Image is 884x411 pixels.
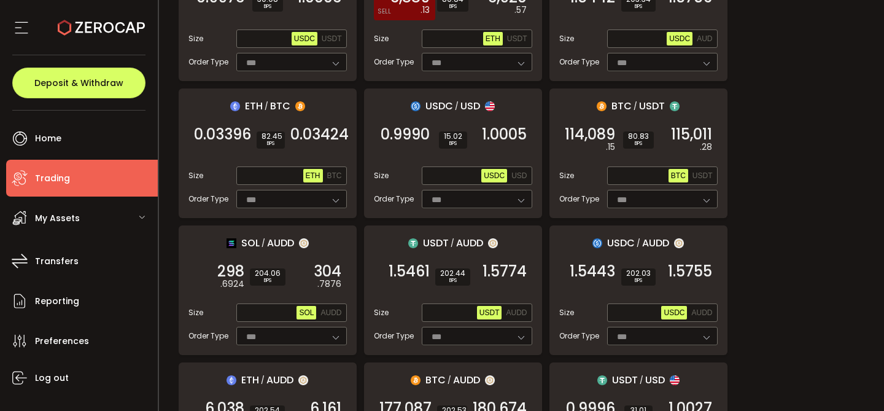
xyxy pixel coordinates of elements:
span: Order Type [374,331,414,342]
img: btc_portfolio.svg [597,101,607,111]
span: USDT [639,98,665,114]
span: 115,011 [671,128,712,141]
span: AUDD [506,308,527,317]
i: BPS [626,277,651,284]
button: AUDD [503,306,529,319]
span: 1.5443 [570,265,615,278]
img: usd_portfolio.svg [670,375,680,385]
span: Log out [35,369,69,387]
button: Deposit & Withdraw [12,68,145,98]
iframe: Chat Widget [823,352,884,411]
img: zuPXiwguUFiBOIQyqLOiXsnnNitlx7q4LCwEbLHADjIpTka+Lip0HH8D0VTrd02z+wEAAAAASUVORK5CYII= [674,238,684,248]
span: Size [188,33,203,44]
em: / [261,375,265,386]
span: 0.03424 [290,128,349,141]
i: SELL [378,7,391,17]
em: .15 [606,141,615,154]
em: / [448,375,451,386]
span: USDT [692,171,713,180]
span: Size [374,307,389,318]
span: BTC [671,171,686,180]
span: Transfers [35,252,79,270]
span: AUDD [453,372,480,388]
span: AUDD [691,308,712,317]
em: / [265,101,268,112]
span: Preferences [35,332,89,350]
img: usdt_portfolio.svg [670,101,680,111]
span: Deposit & Withdraw [34,79,123,87]
span: Order Type [559,331,599,342]
em: .13 [421,4,430,17]
span: Order Type [374,57,414,68]
span: Size [559,170,574,181]
i: BPS [257,3,278,10]
span: BTC [611,98,632,114]
img: btc_portfolio.svg [295,101,305,111]
span: USDT [507,34,527,43]
span: Size [559,307,574,318]
button: USDC [661,306,687,319]
span: Size [188,307,203,318]
img: zuPXiwguUFiBOIQyqLOiXsnnNitlx7q4LCwEbLHADjIpTka+Lip0HH8D0VTrd02z+wEAAAAASUVORK5CYII= [298,375,308,385]
span: 15.02 [444,133,462,140]
span: Order Type [374,194,414,205]
img: zuPXiwguUFiBOIQyqLOiXsnnNitlx7q4LCwEbLHADjIpTka+Lip0HH8D0VTrd02z+wEAAAAASUVORK5CYII= [299,238,309,248]
span: BTC [270,98,290,114]
button: USDC [481,169,507,182]
button: SOL [297,306,316,319]
em: .7876 [317,278,341,291]
span: ETH [486,34,500,43]
span: 298 [217,265,244,278]
em: .57 [514,4,527,17]
button: ETH [303,169,323,182]
img: usdt_portfolio.svg [597,375,607,385]
span: ETH [306,171,320,180]
span: AUDD [266,372,293,388]
span: 80.83 [628,133,649,140]
img: zuPXiwguUFiBOIQyqLOiXsnnNitlx7q4LCwEbLHADjIpTka+Lip0HH8D0VTrd02z+wEAAAAASUVORK5CYII= [488,238,498,248]
span: 204.06 [255,270,281,277]
span: My Assets [35,209,80,227]
span: SOL [241,235,260,251]
span: USDC [669,34,690,43]
em: / [640,375,643,386]
button: USDT [690,169,715,182]
em: / [455,101,459,112]
i: BPS [444,140,462,147]
span: AUDD [456,235,483,251]
button: AUDD [318,306,344,319]
button: USDT [319,32,344,45]
button: AUD [694,32,715,45]
button: BTC [669,169,688,182]
span: ETH [245,98,263,114]
img: usdt_portfolio.svg [408,238,418,248]
span: USD [460,98,480,114]
span: Order Type [188,194,228,205]
span: USDT [612,372,638,388]
button: USDT [505,32,530,45]
span: 114,089 [565,128,615,141]
img: usdc_portfolio.svg [411,101,421,111]
i: BPS [442,3,463,10]
span: 1.0005 [482,128,527,141]
span: Size [559,33,574,44]
span: 82.45 [262,133,280,140]
span: 202.03 [626,270,651,277]
span: USDC [294,34,315,43]
i: BPS [255,277,281,284]
span: Order Type [188,331,228,342]
span: SOL [299,308,314,317]
span: USDC [664,308,684,317]
em: / [451,238,454,249]
span: USDT [423,235,449,251]
span: BTC [327,171,342,180]
button: BTC [325,169,344,182]
em: / [634,101,637,112]
img: sol_portfolio.png [227,238,236,248]
span: ETH [241,372,259,388]
span: Home [35,130,61,147]
span: Reporting [35,292,79,310]
span: 0.03396 [194,128,251,141]
img: usdc_portfolio.svg [592,238,602,248]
